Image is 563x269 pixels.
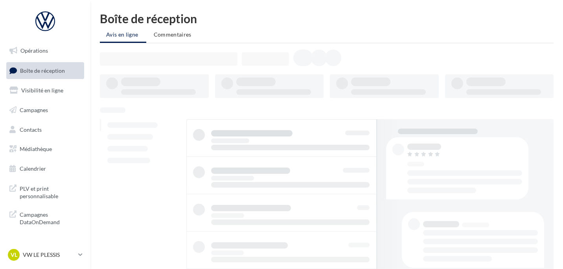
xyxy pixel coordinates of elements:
[20,209,81,226] span: Campagnes DataOnDemand
[20,67,65,74] span: Boîte de réception
[11,251,17,259] span: VL
[5,122,86,138] a: Contacts
[20,126,42,133] span: Contacts
[21,87,63,94] span: Visibilité en ligne
[5,141,86,157] a: Médiathèque
[5,180,86,203] a: PLV et print personnalisable
[5,102,86,118] a: Campagnes
[20,165,46,172] span: Calendrier
[5,62,86,79] a: Boîte de réception
[154,31,191,38] span: Commentaires
[5,42,86,59] a: Opérations
[5,82,86,99] a: Visibilité en ligne
[20,183,81,200] span: PLV et print personnalisable
[6,247,84,262] a: VL VW LE PLESSIS
[5,160,86,177] a: Calendrier
[20,146,52,152] span: Médiathèque
[23,251,75,259] p: VW LE PLESSIS
[20,47,48,54] span: Opérations
[20,107,48,113] span: Campagnes
[5,206,86,229] a: Campagnes DataOnDemand
[100,13,554,24] div: Boîte de réception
